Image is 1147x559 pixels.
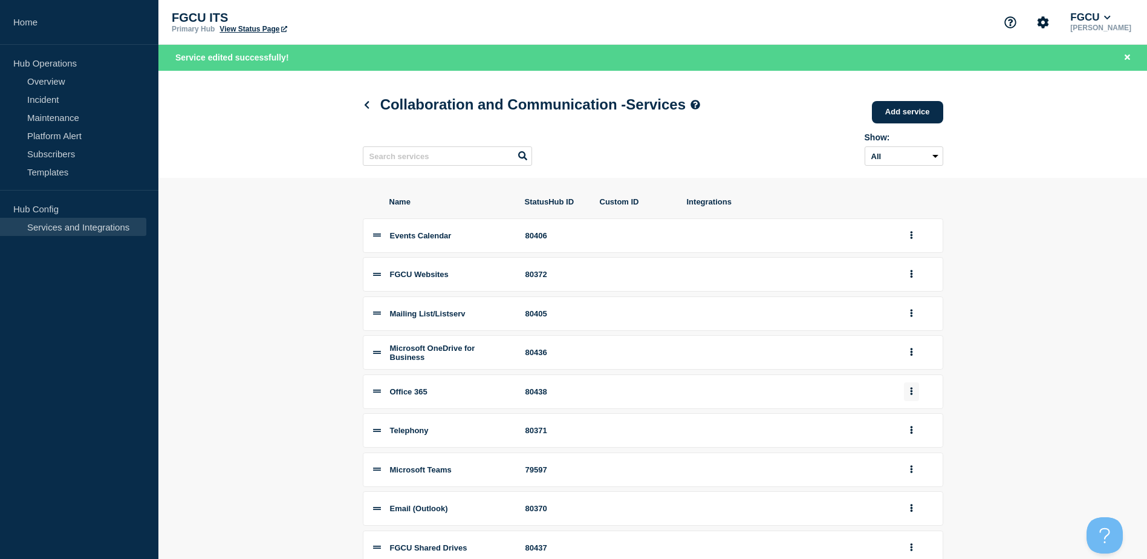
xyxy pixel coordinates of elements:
span: Email (Outlook) [390,504,448,513]
div: 80406 [525,231,586,240]
button: group actions [904,304,919,323]
span: Telephony [390,426,429,435]
input: Search services [363,146,532,166]
button: group actions [904,265,919,284]
button: group actions [904,421,919,440]
span: StatusHub ID [525,197,585,206]
p: Primary Hub [172,25,215,33]
div: 80371 [525,426,586,435]
select: Archived [865,146,943,166]
div: 80370 [525,504,586,513]
div: Show: [865,132,943,142]
button: group actions [904,460,919,479]
button: Account settings [1030,10,1056,35]
span: Mailing List/Listserv [390,309,466,318]
button: group actions [904,538,919,557]
div: 80436 [525,348,586,357]
span: Office 365 [390,387,427,396]
span: Microsoft OneDrive for Business [390,344,475,362]
span: Microsoft Teams [390,465,452,474]
span: FGCU Shared Drives [390,543,467,552]
button: group actions [904,382,919,401]
iframe: Help Scout Beacon - Open [1087,517,1123,554]
button: Close banner [1120,51,1135,65]
span: Name [389,197,510,206]
span: Integrations [687,197,890,206]
span: Events Calendar [390,231,452,240]
button: group actions [904,226,919,245]
div: 80437 [525,543,586,552]
p: [PERSON_NAME] [1068,24,1134,32]
div: 79597 [525,465,586,474]
h1: Collaboration and Communication - Services [363,96,701,113]
button: group actions [904,343,919,362]
div: 80405 [525,309,586,318]
a: View Status Page [219,25,287,33]
div: 80438 [525,387,586,396]
span: FGCU Websites [390,270,449,279]
button: Support [998,10,1023,35]
a: Add service [872,101,943,123]
p: FGCU ITS [172,11,414,25]
button: FGCU [1068,11,1113,24]
button: group actions [904,499,919,518]
span: Service edited successfully! [175,53,289,62]
div: 80372 [525,270,586,279]
span: Custom ID [600,197,672,206]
